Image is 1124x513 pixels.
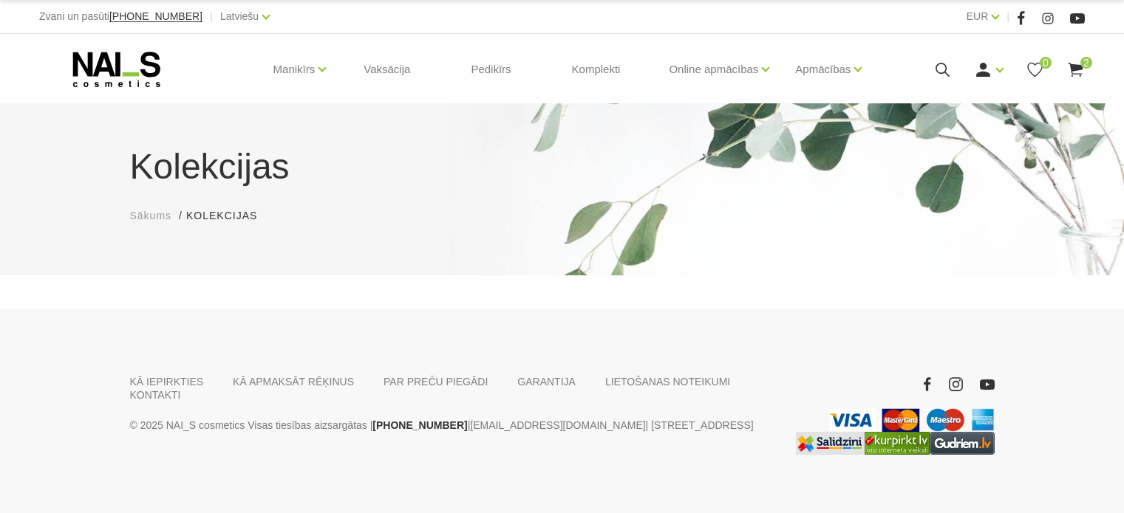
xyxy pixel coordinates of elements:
[1026,61,1044,79] a: 0
[560,34,633,105] a: Komplekti
[233,375,354,388] a: KĀ APMAKSĀT RĒĶINUS
[930,432,995,455] a: https://www.gudriem.lv/veikali/lv
[517,375,576,388] a: GARANTIJA
[384,375,488,388] a: PAR PREČU PIEGĀDI
[109,11,202,22] a: [PHONE_NUMBER]
[210,7,213,26] span: |
[605,375,730,388] a: LIETOŠANAS NOTEIKUMI
[1066,61,1085,79] a: 2
[1040,57,1052,69] span: 0
[1080,57,1092,69] span: 2
[273,40,316,99] a: Manikīrs
[470,416,645,434] a: [EMAIL_ADDRESS][DOMAIN_NAME]
[130,375,204,388] a: KĀ IEPIRKTIES
[352,34,422,105] a: Vaksācija
[796,432,865,455] img: Labākā cena interneta veikalos - Samsung, Cena, iPhone, Mobilie telefoni
[220,7,259,25] a: Latviešu
[130,388,181,402] a: KONTAKTI
[967,7,989,25] a: EUR
[669,40,758,99] a: Online apmācības
[372,416,467,434] a: [PHONE_NUMBER]
[130,140,995,193] h1: Kolekcijas
[1007,7,1009,26] span: |
[39,7,202,26] div: Zvani un pasūti
[130,210,172,221] span: Sākums
[186,208,272,224] li: Kolekcijas
[865,432,930,455] img: Lielākais Latvijas interneta veikalu preču meklētājs
[795,40,851,99] a: Apmācības
[109,10,202,22] span: [PHONE_NUMBER]
[130,208,172,224] a: Sākums
[130,416,773,434] p: © 2025 NAI_S cosmetics Visas tiesības aizsargātas | | | [STREET_ADDRESS]
[459,34,522,105] a: Pedikīrs
[930,432,995,455] img: www.gudriem.lv/veikali/lv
